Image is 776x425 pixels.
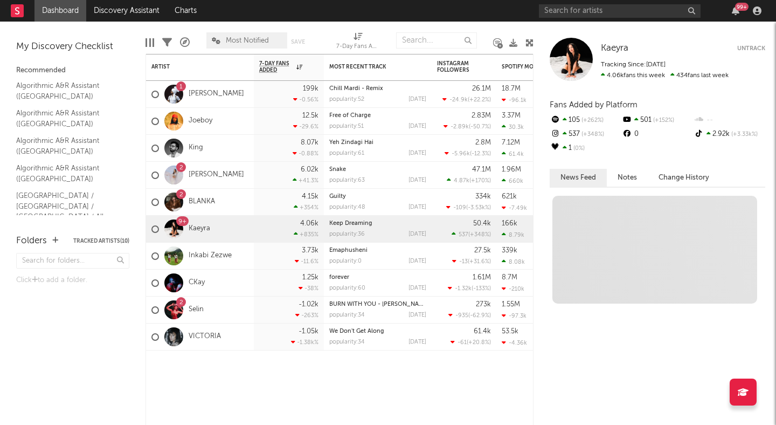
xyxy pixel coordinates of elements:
span: +170 % [471,178,489,184]
div: 8.08k [502,258,525,265]
div: Chill Mardi - Remix [329,86,426,92]
div: +354 % [294,204,318,211]
div: [DATE] [408,97,426,102]
div: Edit Columns [145,27,154,58]
span: +31.6 % [469,259,489,265]
a: Guilty [329,194,346,200]
div: 1.55M [502,301,520,308]
div: [DATE] [408,204,426,210]
span: -935 [455,313,468,319]
div: ( ) [447,177,491,184]
a: BURN WITH YOU - [PERSON_NAME] Remix [329,301,448,307]
div: ( ) [442,96,491,103]
div: ( ) [451,339,491,346]
a: Inkabi Zezwe [189,251,232,261]
span: -3.53k % [468,205,489,211]
div: 2.92k [694,127,765,141]
div: 3.73k [302,247,318,254]
div: Recommended [16,64,129,77]
a: Algorithmic A&R Assistant ([GEOGRAPHIC_DATA]) [16,80,119,102]
div: -1.02k [299,301,318,308]
div: 27.5k [474,247,491,254]
span: 0 % [572,146,585,152]
span: -5.96k [452,151,470,157]
div: We Don't Get Along [329,328,426,334]
input: Search for artists [539,4,701,18]
div: popularity: 51 [329,124,364,129]
input: Search for folders... [16,253,129,269]
a: [PERSON_NAME] [189,170,244,180]
span: -1.32k [455,286,472,292]
span: -109 [453,205,466,211]
button: Change History [648,169,720,187]
div: 50.4k [473,220,491,227]
span: +3.33k % [730,132,758,138]
div: -11.6 % [295,258,318,265]
a: Algorithmic A&R Assistant ([GEOGRAPHIC_DATA]) [16,107,119,129]
span: -12.3 % [472,151,489,157]
div: 537 [550,127,621,141]
span: 7-Day Fans Added [259,60,294,73]
button: News Feed [550,169,607,187]
span: -62.9 % [470,313,489,319]
span: 537 [459,232,468,238]
a: King [189,143,203,153]
span: 434 fans last week [601,72,729,79]
div: [DATE] [408,312,426,318]
div: Free of Charge [329,113,426,119]
div: 1 [550,141,621,155]
div: ( ) [445,150,491,157]
div: 334k [475,193,491,200]
div: 0 [621,127,693,141]
div: +41.3 % [293,177,318,184]
div: Spotify Monthly Listeners [502,64,583,70]
div: 47.1M [472,166,491,173]
div: ( ) [444,123,491,130]
span: +20.8 % [468,340,489,346]
a: [PERSON_NAME] [189,90,244,99]
div: 1.25k [302,274,318,281]
div: My Discovery Checklist [16,40,129,53]
div: popularity: 48 [329,204,365,210]
div: 18.7M [502,85,521,92]
div: 12.5k [302,112,318,119]
span: -61 [458,340,467,346]
div: popularity: 60 [329,285,365,291]
div: 7-Day Fans Added (7-Day Fans Added) [336,40,379,53]
button: Save [291,39,305,45]
input: Search... [396,32,477,49]
a: Chill Mardi - Remix [329,86,383,92]
div: popularity: 36 [329,231,365,237]
div: BURN WITH YOU - Kijo Remix [329,301,426,307]
a: We Don't Get Along [329,328,384,334]
div: popularity: 63 [329,177,365,183]
div: popularity: 34 [329,312,365,318]
div: -263 % [295,312,318,319]
div: 8.7M [502,274,517,281]
a: Algorithmic A&R Assistant ([GEOGRAPHIC_DATA]) [16,135,119,157]
div: 61.4k [474,328,491,335]
a: Selin [189,305,204,314]
div: Most Recent Track [329,64,410,70]
div: [DATE] [408,124,426,129]
span: Tracking Since: [DATE] [601,61,666,68]
span: -133 % [473,286,489,292]
a: Joeboy [189,116,212,126]
div: [DATE] [408,339,426,345]
div: popularity: 61 [329,150,364,156]
div: 199k [303,85,318,92]
div: [DATE] [408,177,426,183]
div: [DATE] [408,150,426,156]
a: Kaeyra [189,224,210,234]
div: -38 % [299,285,318,292]
div: -- [694,113,765,127]
div: -29.6 % [293,123,318,130]
div: 4.15k [302,193,318,200]
a: Free of Charge [329,113,371,119]
div: 2.83M [472,112,491,119]
span: 4.87k [454,178,469,184]
span: Kaeyra [601,44,628,53]
span: -13 [459,259,468,265]
div: 7.12M [502,139,520,146]
div: forever [329,275,426,280]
